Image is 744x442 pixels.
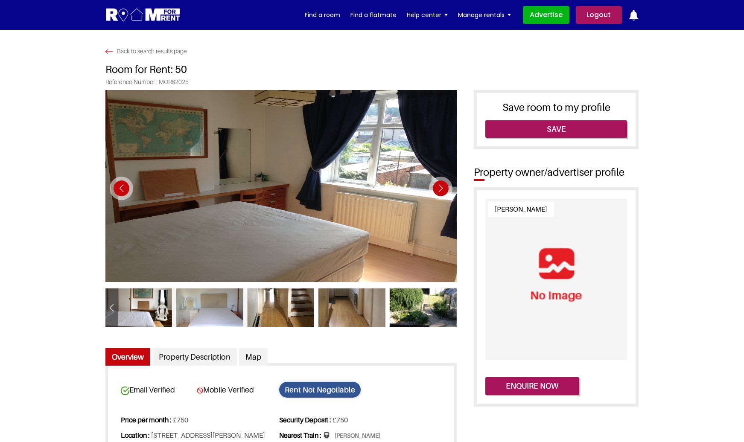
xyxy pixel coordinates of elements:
[121,431,150,439] strong: Location :
[350,9,397,21] a: Find a flatmate
[121,385,195,395] span: Email Verified
[523,6,569,24] a: Advertise
[576,6,622,24] a: Logout
[324,432,380,440] span: [PERSON_NAME]
[121,387,129,395] img: card-verified
[488,202,554,217] span: [PERSON_NAME]
[110,177,133,200] div: Previous slide
[485,120,627,138] a: Save
[105,79,639,90] span: Reference Number : MOR82025
[239,348,268,366] a: Map
[152,348,237,366] a: Property Description
[485,199,627,360] img: Profile
[305,9,340,21] a: Find a room
[105,298,118,319] div: Previous slide
[279,413,436,427] li: £750
[105,49,113,54] img: Search
[105,55,639,79] h1: Room for Rent: 50
[485,377,579,395] button: Enquire now
[279,382,361,398] span: Rent Not Negotiable
[628,10,639,20] img: ic-notification
[197,387,203,394] img: card-verified
[407,9,448,21] a: Help center
[121,416,172,424] strong: Price per month :
[105,348,150,366] a: Overview
[485,102,627,114] h3: Save room to my profile
[105,48,187,55] a: Back to search results page
[121,413,278,427] li: £750
[470,166,639,179] h2: Property owner/advertiser profile
[105,90,457,282] img: Photo 1 of 50 located at Mersham Road, Thornton Heath CR7 8NP, UK
[197,385,271,394] span: Mobile Verified
[429,177,452,200] div: Next slide
[279,416,331,424] strong: Security Deposit :
[105,7,181,23] img: Logo for Room for Rent, featuring a welcoming design with a house icon and modern typography
[458,9,511,21] a: Manage rentals
[279,431,321,439] strong: Nearest Train :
